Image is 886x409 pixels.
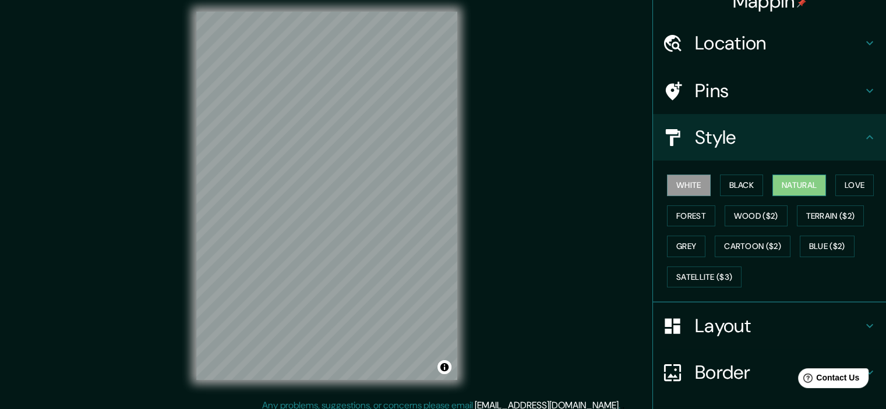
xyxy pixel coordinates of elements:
[653,114,886,161] div: Style
[653,20,886,66] div: Location
[715,236,790,257] button: Cartoon ($2)
[800,236,855,257] button: Blue ($2)
[653,67,886,114] div: Pins
[695,361,863,384] h4: Border
[196,12,457,380] canvas: Map
[695,314,863,337] h4: Layout
[437,360,451,374] button: Toggle attribution
[653,349,886,396] div: Border
[695,79,863,102] h4: Pins
[720,175,764,196] button: Black
[725,205,788,227] button: Wood ($2)
[653,303,886,349] div: Layout
[835,175,874,196] button: Love
[782,364,873,396] iframe: Help widget launcher
[667,175,711,196] button: White
[797,205,864,227] button: Terrain ($2)
[667,266,742,288] button: Satellite ($3)
[772,175,826,196] button: Natural
[667,205,715,227] button: Forest
[667,236,705,257] button: Grey
[695,126,863,149] h4: Style
[695,31,863,55] h4: Location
